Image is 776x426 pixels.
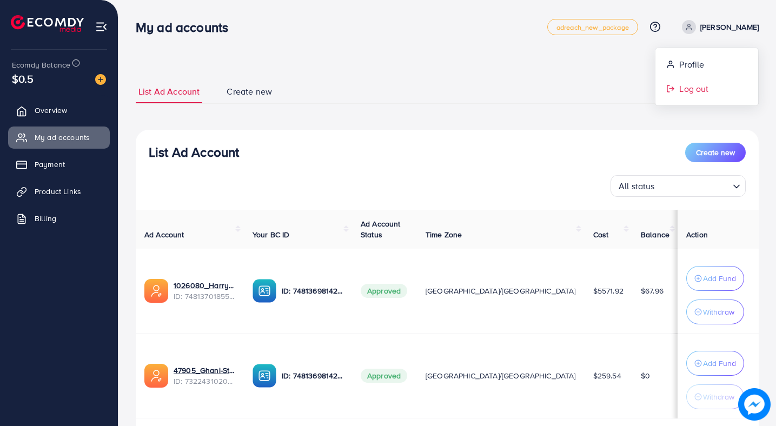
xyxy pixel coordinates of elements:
[685,143,746,162] button: Create new
[703,357,736,370] p: Add Fund
[95,21,108,33] img: menu
[426,370,576,381] span: [GEOGRAPHIC_DATA]/[GEOGRAPHIC_DATA]
[35,213,56,224] span: Billing
[144,279,168,303] img: ic-ads-acc.e4c84228.svg
[738,388,771,421] img: image
[35,132,90,143] span: My ad accounts
[593,370,621,381] span: $259.54
[149,144,239,160] h3: List Ad Account
[35,159,65,170] span: Payment
[12,71,34,86] span: $0.5
[426,285,576,296] span: [GEOGRAPHIC_DATA]/[GEOGRAPHIC_DATA]
[696,147,735,158] span: Create new
[174,365,235,376] a: 47905_Ghani-Store_1704886350257
[35,186,81,197] span: Product Links
[686,384,744,409] button: Withdraw
[95,74,106,85] img: image
[361,369,407,383] span: Approved
[253,279,276,303] img: ic-ba-acc.ded83a64.svg
[8,181,110,202] a: Product Links
[282,284,343,297] p: ID: 7481369814251044881
[174,280,235,302] div: <span class='underline'>1026080_Harrys Store_1741892246211</span></br>7481370185598025729
[174,376,235,387] span: ID: 7322431020572327937
[641,285,664,296] span: $67.96
[35,105,67,116] span: Overview
[655,48,759,106] ul: [PERSON_NAME]
[686,299,744,324] button: Withdraw
[253,364,276,388] img: ic-ba-acc.ded83a64.svg
[556,24,629,31] span: adreach_new_package
[679,82,708,95] span: Log out
[426,229,462,240] span: Time Zone
[611,175,746,197] div: Search for option
[700,21,759,34] p: [PERSON_NAME]
[686,229,708,240] span: Action
[703,305,734,318] p: Withdraw
[174,280,235,291] a: 1026080_Harrys Store_1741892246211
[686,351,744,376] button: Add Fund
[144,364,168,388] img: ic-ads-acc.e4c84228.svg
[144,229,184,240] span: Ad Account
[282,369,343,382] p: ID: 7481369814251044881
[11,15,84,32] img: logo
[678,20,759,34] a: [PERSON_NAME]
[361,218,401,240] span: Ad Account Status
[174,365,235,387] div: <span class='underline'>47905_Ghani-Store_1704886350257</span></br>7322431020572327937
[174,291,235,302] span: ID: 7481370185598025729
[616,178,657,194] span: All status
[12,59,70,70] span: Ecomdy Balance
[593,229,609,240] span: Cost
[593,285,624,296] span: $5571.92
[8,154,110,175] a: Payment
[703,272,736,285] p: Add Fund
[253,229,290,240] span: Your BC ID
[547,19,638,35] a: adreach_new_package
[138,85,200,98] span: List Ad Account
[136,19,237,35] h3: My ad accounts
[8,127,110,148] a: My ad accounts
[641,229,669,240] span: Balance
[703,390,734,403] p: Withdraw
[658,176,728,194] input: Search for option
[361,284,407,298] span: Approved
[227,85,272,98] span: Create new
[641,370,650,381] span: $0
[8,99,110,121] a: Overview
[679,58,704,71] span: Profile
[8,208,110,229] a: Billing
[686,266,744,291] button: Add Fund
